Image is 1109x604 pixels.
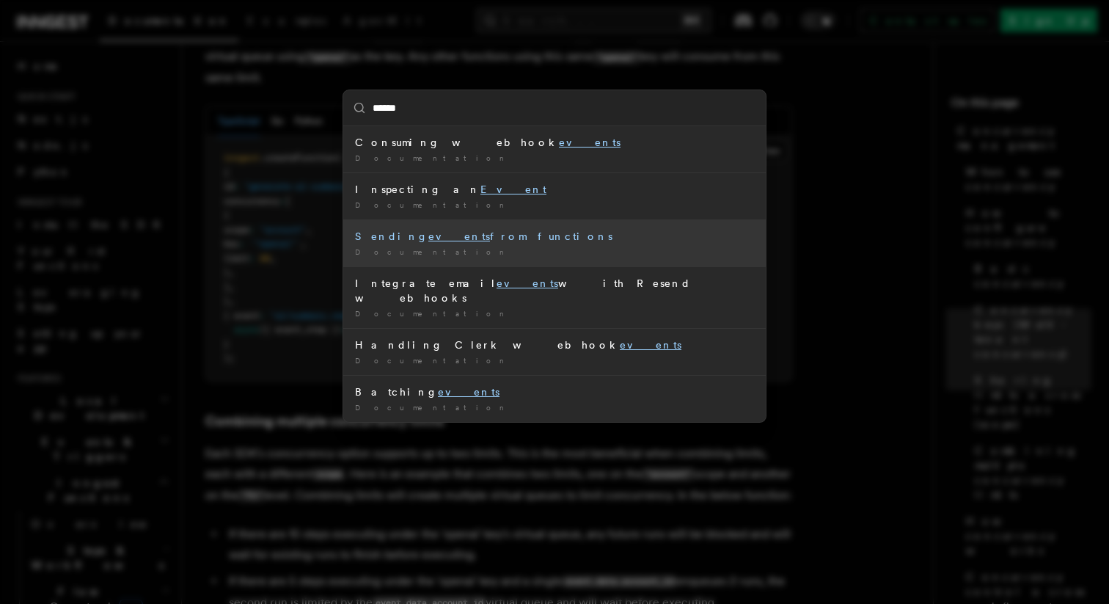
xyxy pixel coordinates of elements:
[428,230,490,242] mark: events
[355,338,754,352] div: Handling Clerk webhook
[355,153,510,162] span: Documentation
[480,183,546,195] mark: Event
[355,309,510,318] span: Documentation
[355,200,510,209] span: Documentation
[620,339,681,351] mark: events
[355,229,754,244] div: Sending from functions
[559,137,621,148] mark: events
[355,135,754,150] div: Consuming webhook
[355,403,510,412] span: Documentation
[355,182,754,197] div: Inspecting an
[355,356,510,365] span: Documentation
[497,277,558,289] mark: events
[355,385,754,399] div: Batching
[438,386,499,398] mark: events
[355,276,754,305] div: Integrate email with Resend webhooks
[355,247,510,256] span: Documentation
